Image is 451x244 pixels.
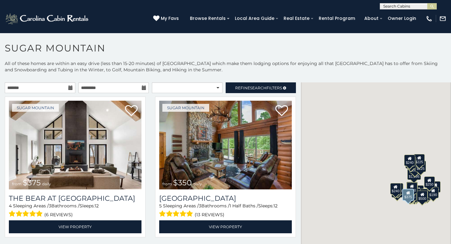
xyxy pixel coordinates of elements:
[173,178,192,187] span: $350
[49,203,51,209] span: 3
[153,15,180,22] a: My Favs
[161,15,179,22] span: My Favs
[159,220,292,233] a: View Property
[9,194,141,203] a: The Bear At [GEOGRAPHIC_DATA]
[424,176,435,188] div: $250
[9,101,141,189] img: The Bear At Sugar Mountain
[406,182,417,194] div: $300
[414,154,424,165] div: $225
[405,157,416,169] div: $170
[402,189,414,201] div: $375
[407,169,421,180] div: $1,095
[250,86,266,90] span: Search
[439,15,446,22] img: mail-regular-white.png
[162,104,209,112] a: Sugar Mountain
[159,101,292,189] img: Grouse Moor Lodge
[273,203,278,209] span: 12
[390,183,401,194] div: $240
[420,189,430,200] div: $195
[159,203,162,209] span: 5
[406,182,417,193] div: $190
[413,185,423,197] div: $200
[415,161,426,172] div: $125
[407,182,417,193] div: $265
[159,203,292,219] div: Sleeping Areas / Bathrooms / Sleeps:
[226,82,296,93] a: RefineSearchFilters
[9,203,141,219] div: Sleeping Areas / Bathrooms / Sleeps:
[361,14,382,23] a: About
[159,194,292,203] h3: Grouse Moor Lodge
[404,155,415,166] div: $240
[162,182,172,186] span: from
[159,194,292,203] a: [GEOGRAPHIC_DATA]
[229,203,258,209] span: 1 Half Baths /
[12,182,22,186] span: from
[316,14,358,23] a: Rental Program
[193,182,202,186] span: daily
[9,101,141,189] a: The Bear At Sugar Mountain from $375 daily
[275,104,288,118] a: Add to favorites
[417,191,427,202] div: $500
[280,14,313,23] a: Real Estate
[385,14,419,23] a: Owner Login
[9,220,141,233] a: View Property
[23,178,41,187] span: $375
[9,194,141,203] h3: The Bear At Sugar Mountain
[428,187,438,198] div: $190
[187,14,229,23] a: Browse Rentals
[12,104,59,112] a: Sugar Mountain
[44,211,73,219] span: (6 reviews)
[125,104,138,118] a: Add to favorites
[235,86,282,90] span: Refine Filters
[95,203,99,209] span: 12
[195,211,224,219] span: (13 reviews)
[42,182,51,186] span: daily
[5,12,90,25] img: White-1-2.png
[426,15,433,22] img: phone-regular-white.png
[159,101,292,189] a: Grouse Moor Lodge from $350 daily
[429,181,440,193] div: $155
[199,203,201,209] span: 3
[232,14,278,23] a: Local Area Guide
[9,203,12,209] span: 4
